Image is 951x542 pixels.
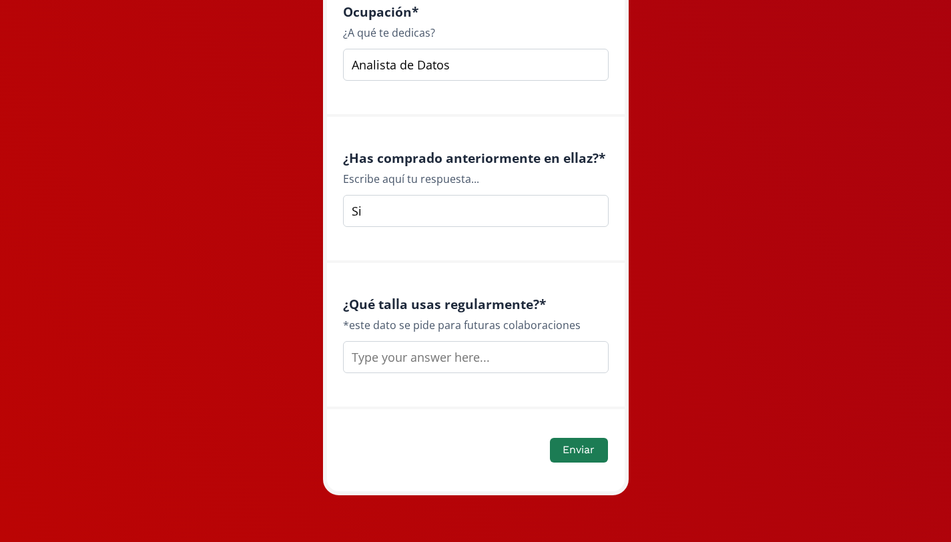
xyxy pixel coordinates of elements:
div: *este dato se pide para futuras colaboraciones [343,317,609,333]
div: ¿A qué te dedicas? [343,25,609,41]
h4: ¿Has comprado anteriormente en ellaz? * [343,150,609,166]
h4: ¿Qué talla usas regularmente? * [343,296,609,312]
input: Type your answer here... [343,341,609,373]
h4: Ocupación * [343,4,609,19]
div: Escribe aquí tu respuesta... [343,171,609,187]
button: Enviar [550,438,607,463]
input: Type your answer here... [343,49,609,81]
input: Type your answer here... [343,195,609,227]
